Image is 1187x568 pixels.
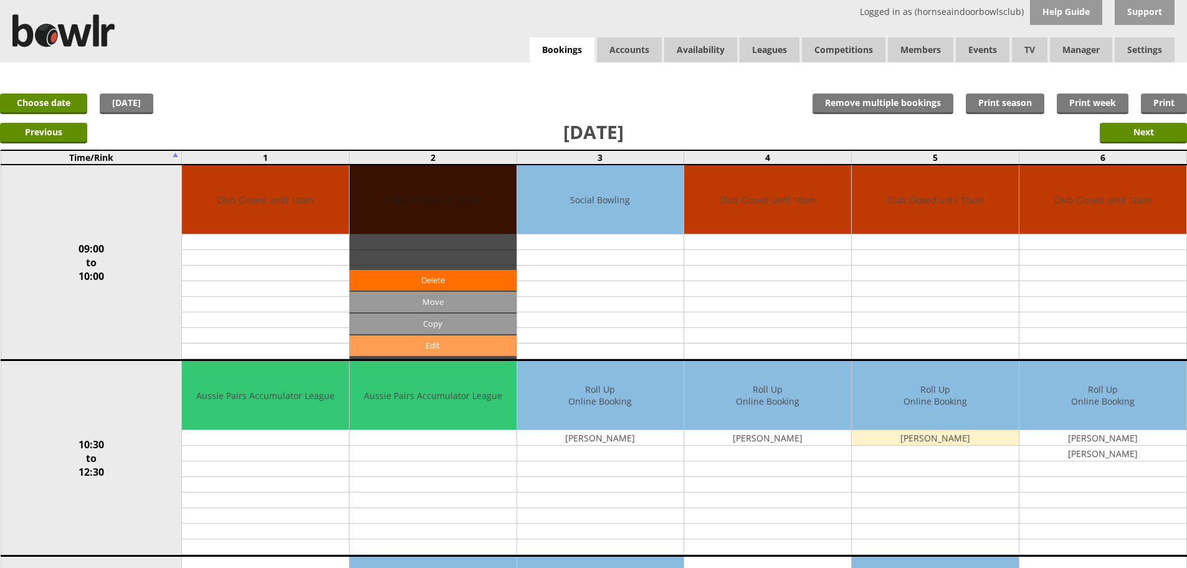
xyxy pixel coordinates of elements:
td: Aussie Pairs Accumulator League [182,361,349,430]
span: Manager [1050,37,1112,62]
td: [PERSON_NAME] [1019,446,1186,461]
td: 10:30 to 12:30 [1,360,182,556]
td: Time/Rink [1,150,182,165]
a: Print [1141,94,1187,114]
td: Club Closed until 10am [1019,165,1186,234]
a: Print season [966,94,1044,114]
a: Edit [350,335,517,356]
a: Competitions [802,37,885,62]
td: [PERSON_NAME] [684,430,851,446]
a: Bookings [530,37,594,63]
td: Aussie Pairs Accumulator League [350,361,517,430]
td: Club Closed until 10am [182,165,349,234]
td: Roll Up Online Booking [684,361,851,430]
td: [PERSON_NAME] [852,430,1019,446]
a: Events [956,37,1009,62]
input: Remove multiple bookings [813,94,953,114]
td: [PERSON_NAME] [517,430,684,446]
span: Accounts [597,37,662,62]
input: Copy [350,314,517,334]
input: Next [1100,123,1187,143]
td: 3 [517,150,684,165]
td: Club Closed until 10am [852,165,1019,234]
td: 4 [684,150,852,165]
a: Delete [350,270,517,291]
a: [DATE] [100,94,153,114]
a: Print week [1057,94,1128,114]
td: Roll Up Online Booking [517,361,684,430]
td: Roll Up Online Booking [1019,361,1186,430]
td: Roll Up Online Booking [852,361,1019,430]
td: 2 [349,150,517,165]
a: Leagues [740,37,799,62]
span: TV [1012,37,1047,62]
input: Move [350,292,517,312]
td: [PERSON_NAME] [1019,430,1186,446]
td: 5 [852,150,1019,165]
td: Social Bowling [517,165,684,234]
span: Members [888,37,953,62]
td: 6 [1019,150,1186,165]
td: Club Closed until 10am [684,165,851,234]
td: 09:00 to 10:00 [1,165,182,360]
span: Settings [1115,37,1175,62]
td: 1 [182,150,350,165]
a: Availability [664,37,737,62]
